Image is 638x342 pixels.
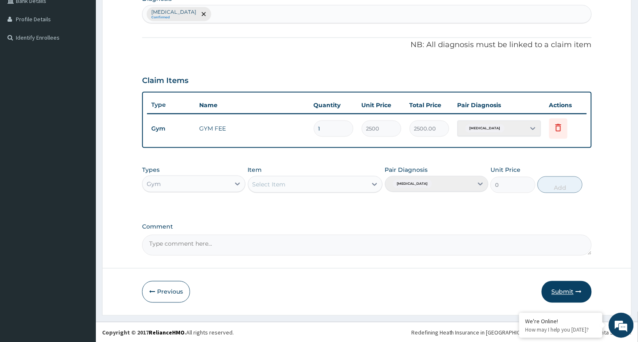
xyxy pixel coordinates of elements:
[142,223,592,230] label: Comment
[405,97,453,113] th: Total Price
[195,97,310,113] th: Name
[195,120,310,137] td: GYM FEE
[142,40,592,50] p: NB: All diagnosis must be linked to a claim item
[137,4,157,24] div: Minimize live chat window
[147,97,195,113] th: Type
[102,329,186,337] strong: Copyright © 2017 .
[525,326,596,333] p: How may I help you today?
[253,180,286,189] div: Select Item
[248,166,262,174] label: Item
[310,97,358,113] th: Quantity
[15,42,34,63] img: d_794563401_company_1708531726252_794563401
[142,281,190,303] button: Previous
[48,105,115,189] span: We're online!
[149,329,185,337] a: RelianceHMO
[147,180,161,188] div: Gym
[453,97,545,113] th: Pair Diagnosis
[142,166,160,174] label: Types
[43,47,140,58] div: Chat with us now
[147,121,195,136] td: Gym
[385,166,428,174] label: Pair Diagnosis
[542,281,592,303] button: Submit
[142,76,188,85] h3: Claim Items
[411,329,632,337] div: Redefining Heath Insurance in [GEOGRAPHIC_DATA] using Telemedicine and Data Science!
[538,176,583,193] button: Add
[4,228,159,257] textarea: Type your message and hit 'Enter'
[545,97,587,113] th: Actions
[358,97,405,113] th: Unit Price
[525,317,596,325] div: We're Online!
[490,166,520,174] label: Unit Price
